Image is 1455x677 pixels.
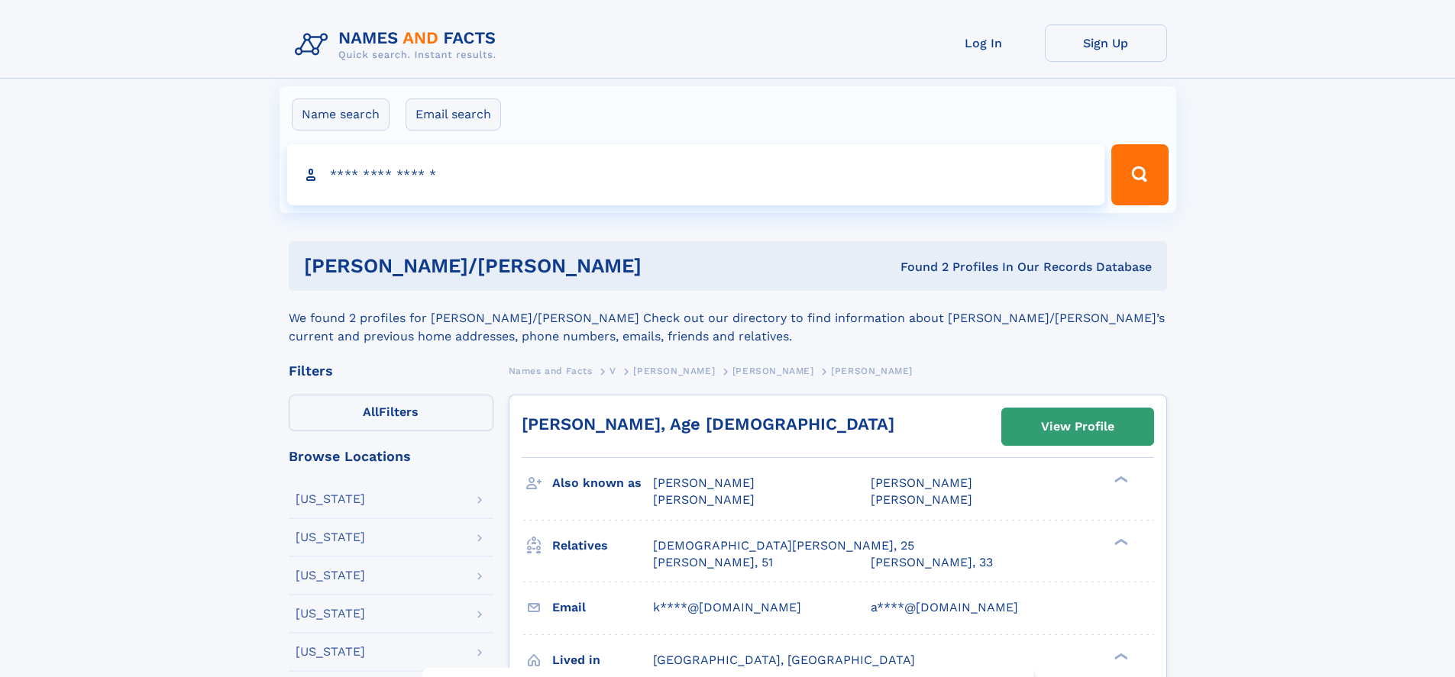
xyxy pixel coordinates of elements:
[292,98,390,131] label: Name search
[1111,144,1168,205] button: Search Button
[296,531,365,543] div: [US_STATE]
[653,476,755,490] span: [PERSON_NAME]
[732,366,814,376] span: [PERSON_NAME]
[552,533,653,559] h3: Relatives
[296,493,365,505] div: [US_STATE]
[289,24,509,66] img: Logo Names and Facts
[1002,408,1153,445] a: View Profile
[552,595,653,621] h3: Email
[923,24,1045,62] a: Log In
[289,291,1167,346] div: We found 2 profiles for [PERSON_NAME]/[PERSON_NAME] Check out our directory to find information a...
[1045,24,1167,62] a: Sign Up
[296,608,365,620] div: [US_STATE]
[296,646,365,658] div: [US_STATE]
[871,492,972,507] span: [PERSON_NAME]
[653,492,755,507] span: [PERSON_NAME]
[609,361,616,380] a: V
[552,647,653,673] h3: Lived in
[406,98,501,131] label: Email search
[871,554,993,571] a: [PERSON_NAME], 33
[289,364,493,378] div: Filters
[1111,537,1129,546] div: ❯
[289,395,493,431] label: Filters
[1111,651,1129,661] div: ❯
[771,259,1152,276] div: Found 2 Profiles In Our Records Database
[633,366,715,376] span: [PERSON_NAME]
[363,405,379,419] span: All
[653,653,915,667] span: [GEOGRAPHIC_DATA], [GEOGRAPHIC_DATA]
[287,144,1105,205] input: search input
[633,361,715,380] a: [PERSON_NAME]
[296,569,365,582] div: [US_STATE]
[522,414,894,434] a: [PERSON_NAME], Age [DEMOGRAPHIC_DATA]
[509,361,593,380] a: Names and Facts
[732,361,814,380] a: [PERSON_NAME]
[304,256,771,276] h1: [PERSON_NAME]/[PERSON_NAME]
[653,554,773,571] a: [PERSON_NAME], 51
[1041,409,1114,444] div: View Profile
[1111,475,1129,485] div: ❯
[609,366,616,376] span: V
[552,470,653,496] h3: Also known as
[831,366,913,376] span: [PERSON_NAME]
[871,476,972,490] span: [PERSON_NAME]
[289,450,493,463] div: Browse Locations
[653,537,914,554] a: [DEMOGRAPHIC_DATA][PERSON_NAME], 25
